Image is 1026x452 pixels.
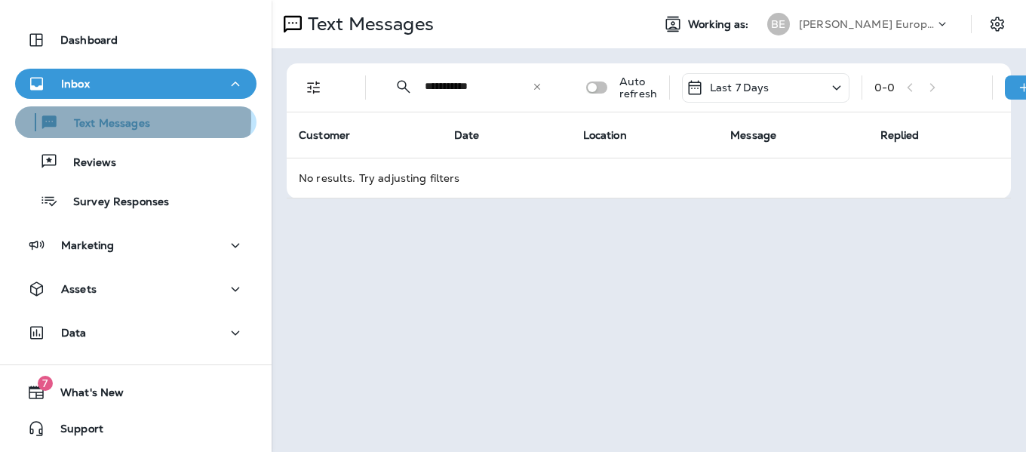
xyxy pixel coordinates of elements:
p: Dashboard [60,34,118,46]
p: Inbox [61,78,90,90]
span: Date [454,128,480,142]
button: Support [15,414,256,444]
button: Data [15,318,256,348]
button: Settings [984,11,1011,38]
p: Assets [61,283,97,295]
button: Text Messages [15,106,256,138]
span: Support [45,423,103,441]
p: Survey Responses [58,195,169,210]
button: 7What's New [15,377,256,407]
button: Filters [299,72,329,103]
p: Last 7 Days [710,81,769,94]
button: Dashboard [15,25,256,55]
p: Data [61,327,87,339]
p: Auto refresh [619,75,657,100]
span: Replied [880,128,920,142]
span: Message [730,128,776,142]
p: Text Messages [302,13,434,35]
p: [PERSON_NAME] European Autoworks [799,18,935,30]
td: No results. Try adjusting filters [287,158,1011,198]
div: BE [767,13,790,35]
span: Customer [299,128,350,142]
button: Survey Responses [15,185,256,217]
span: 7 [38,376,53,391]
button: Assets [15,274,256,304]
span: Working as: [688,18,752,31]
span: What's New [45,386,124,404]
p: Reviews [58,156,116,171]
button: Collapse Search [389,72,419,102]
span: Location [583,128,627,142]
div: 0 - 0 [874,81,895,94]
button: Marketing [15,230,256,260]
p: Text Messages [59,117,150,131]
button: Inbox [15,69,256,99]
button: Reviews [15,146,256,177]
p: Marketing [61,239,114,251]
